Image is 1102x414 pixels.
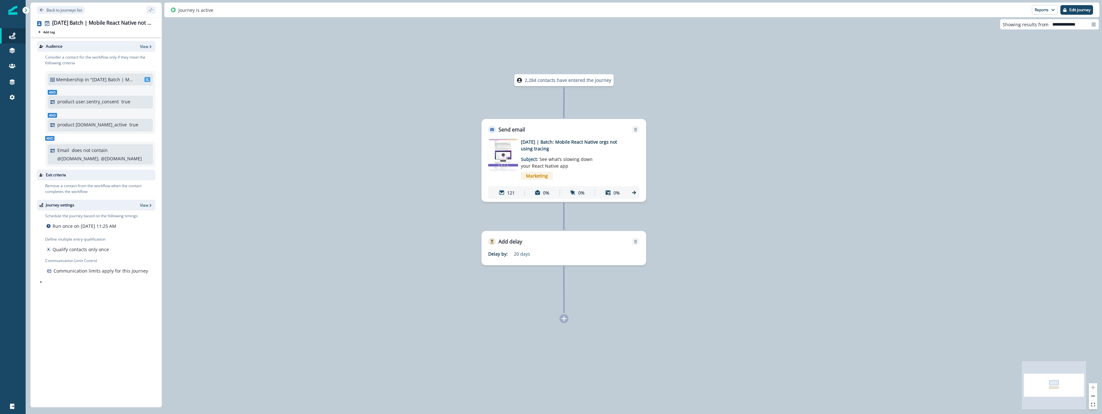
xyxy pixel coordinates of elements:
[57,155,142,162] p: @[DOMAIN_NAME], @[DOMAIN_NAME]
[37,6,85,14] button: Go back
[45,258,155,264] p: Communication Limit Control
[613,189,620,196] p: 0%
[57,121,127,128] p: product [DOMAIN_NAME]_active
[46,44,62,49] p: Audience
[140,44,153,49] button: View
[481,231,646,265] div: Add delayRemoveDelay by:20 days
[72,147,108,154] p: does not contain
[503,74,626,86] div: 2,284 contacts have entered the journey
[525,77,611,84] p: 2,284 contacts have entered the journey
[521,156,593,169] span: See what’s slowing down your React Native app
[129,121,138,128] p: true
[121,98,130,105] p: true
[43,30,55,34] p: Add tag
[57,147,69,154] p: Email
[37,29,56,35] button: Add tag
[45,136,54,141] span: And
[140,203,148,208] p: View
[498,126,525,133] p: Send email
[57,98,119,105] p: product user.sentry_consent
[85,76,89,83] p: in
[45,54,155,66] p: Consider a contact for the workflow only if they meet the following criteria
[578,189,585,196] p: 0%
[1032,5,1058,15] button: Reports
[1089,401,1097,409] button: fit view
[1089,392,1097,401] button: zoom out
[48,113,57,118] span: And
[140,203,153,208] button: View
[146,6,155,14] button: sidebar collapse toggle
[52,20,153,27] div: [DATE] Batch | Mobile React Native not using tracing
[1069,8,1090,12] p: Edit journey
[1003,21,1049,28] p: Showing results from
[53,223,116,229] p: Run once on [DATE] 11:25 AM
[53,246,109,253] p: Qualify contacts only once
[507,189,515,196] p: 121
[46,7,82,13] p: Back to journeys list
[45,183,155,195] p: Remove a contact from the workflow when the contact completes the workflow
[514,251,594,257] p: 20 days
[140,44,148,49] p: View
[521,172,553,180] span: Marketing
[53,267,148,274] p: Communication limits apply for this Journey
[56,76,84,83] p: Membership
[45,213,138,219] p: Schedule the journey based on the following timings
[90,76,134,83] p: "[DATE] Batch | Mobile React Native not using tracing"
[45,236,110,242] p: Define multiple entry qualification
[543,189,549,196] p: 0%
[178,7,213,13] p: Journey is active
[46,202,74,208] p: Journey settings
[1060,5,1093,15] button: Edit journey
[8,6,17,15] img: Inflection
[144,77,150,82] span: SL
[521,152,601,169] p: Subject:
[488,139,518,170] img: email asset unavailable
[498,238,522,245] p: Add delay
[521,139,623,152] p: [DATE] | Batch: Mobile React Native orgs not using tracing
[48,90,57,95] span: And
[481,119,646,202] div: Send emailRemoveemail asset unavailable[DATE] | Batch: Mobile React Native orgs not using tracing...
[46,172,66,178] p: Exit criteria
[488,251,514,257] p: Delay by:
